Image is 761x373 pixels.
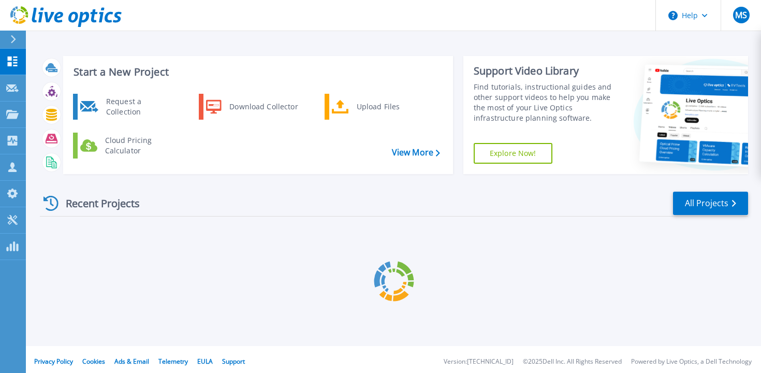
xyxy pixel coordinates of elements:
[474,64,616,78] div: Support Video Library
[444,358,514,365] li: Version: [TECHNICAL_ID]
[73,133,179,159] a: Cloud Pricing Calculator
[523,358,622,365] li: © 2025 Dell Inc. All Rights Reserved
[222,357,245,366] a: Support
[474,82,616,123] div: Find tutorials, instructional guides and other support videos to help you make the most of your L...
[673,192,748,215] a: All Projects
[101,96,177,117] div: Request a Collection
[34,357,73,366] a: Privacy Policy
[197,357,213,366] a: EULA
[474,143,552,164] a: Explore Now!
[158,357,188,366] a: Telemetry
[73,94,179,120] a: Request a Collection
[631,358,752,365] li: Powered by Live Optics, a Dell Technology
[325,94,431,120] a: Upload Files
[40,191,154,216] div: Recent Projects
[735,11,747,19] span: MS
[100,135,177,156] div: Cloud Pricing Calculator
[74,66,440,78] h3: Start a New Project
[82,357,105,366] a: Cookies
[392,148,440,157] a: View More
[114,357,149,366] a: Ads & Email
[224,96,302,117] div: Download Collector
[199,94,305,120] a: Download Collector
[352,96,428,117] div: Upload Files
